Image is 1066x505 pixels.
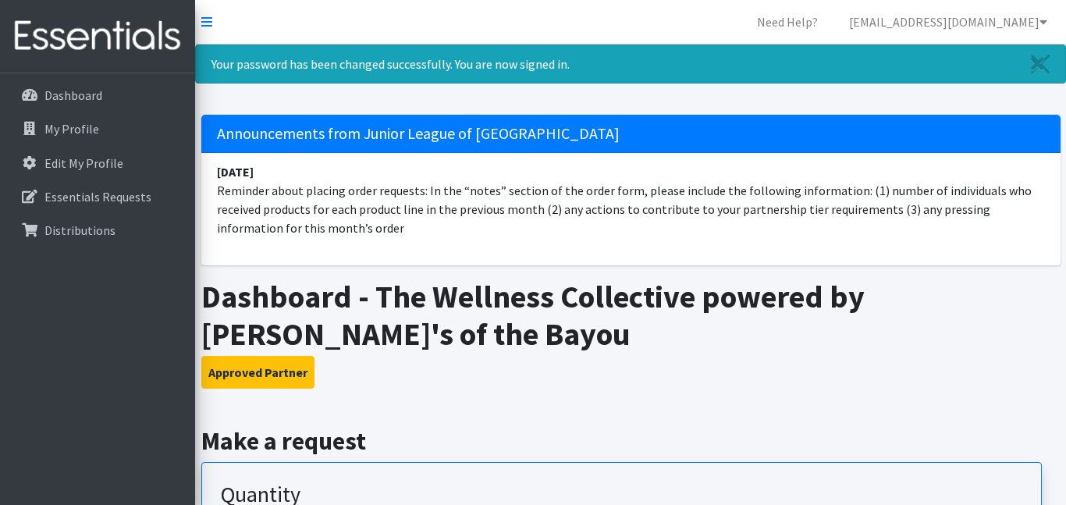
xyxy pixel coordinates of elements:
p: Edit My Profile [44,155,123,171]
a: Need Help? [744,6,830,37]
p: Distributions [44,222,115,238]
strong: [DATE] [217,164,254,180]
li: Reminder about placing order requests: In the “notes” section of the order form, please include t... [201,153,1061,247]
p: My Profile [44,121,99,137]
img: HumanEssentials [6,10,189,62]
a: Close [1015,45,1065,83]
a: Essentials Requests [6,181,189,212]
button: Approved Partner [201,356,314,389]
a: Edit My Profile [6,148,189,179]
h5: Announcements from Junior League of [GEOGRAPHIC_DATA] [201,115,1061,153]
a: [EMAIL_ADDRESS][DOMAIN_NAME] [837,6,1060,37]
a: Distributions [6,215,189,246]
h2: Make a request [201,426,1061,456]
div: Your password has been changed successfully. You are now signed in. [195,44,1066,84]
p: Essentials Requests [44,189,151,204]
a: Dashboard [6,80,189,111]
h1: Dashboard - The Wellness Collective powered by [PERSON_NAME]'s of the Bayou [201,278,1061,353]
p: Dashboard [44,87,102,103]
a: My Profile [6,113,189,144]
